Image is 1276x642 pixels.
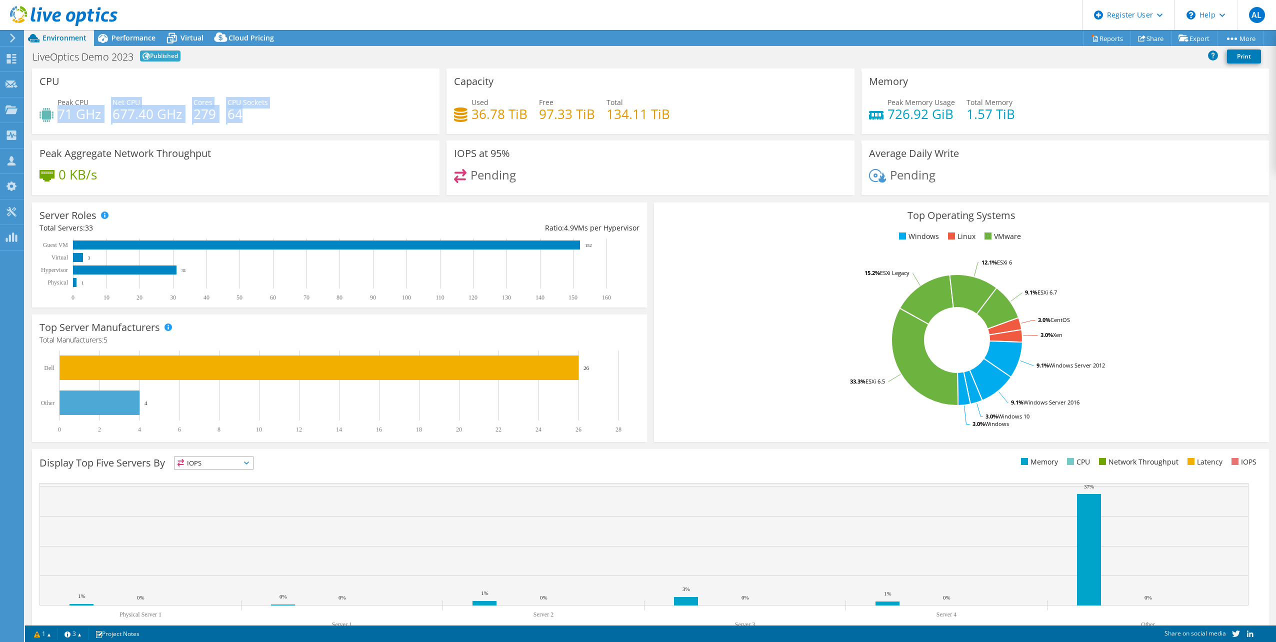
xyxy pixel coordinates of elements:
[982,231,1021,242] li: VMware
[1036,361,1049,369] tspan: 9.1%
[180,33,203,42] span: Virtual
[112,97,140,107] span: Net CPU
[735,621,755,628] text: Server 3
[850,377,865,385] tspan: 33.3%
[985,420,1009,427] tspan: Windows
[136,294,142,301] text: 20
[1064,456,1090,467] li: CPU
[1141,621,1154,628] text: Other
[966,97,1012,107] span: Total Memory
[966,108,1015,119] h4: 1.57 TiB
[193,97,212,107] span: Cores
[370,294,376,301] text: 90
[890,166,935,183] span: Pending
[585,243,592,248] text: 152
[112,108,182,119] h4: 677.40 GHz
[47,279,68,286] text: Physical
[1164,629,1226,637] span: Share on social media
[174,457,253,469] span: IOPS
[1023,398,1079,406] tspan: Windows Server 2016
[1217,30,1263,46] a: More
[615,426,621,433] text: 28
[88,255,90,260] text: 3
[896,231,939,242] li: Windows
[44,364,54,371] text: Dell
[1018,456,1058,467] li: Memory
[43,241,68,248] text: Guest VM
[193,108,216,119] h4: 279
[583,365,589,371] text: 26
[1053,331,1062,338] tspan: Xen
[57,627,88,640] a: 3
[985,412,998,420] tspan: 3.0%
[884,590,891,596] text: 1%
[332,621,352,628] text: Server 1
[1144,594,1152,600] text: 0%
[470,166,516,183] span: Pending
[178,426,181,433] text: 6
[88,627,146,640] a: Project Notes
[865,377,885,385] tspan: ESXi 6.5
[137,594,144,600] text: 0%
[454,76,493,87] h3: Capacity
[296,426,302,433] text: 12
[1227,49,1261,63] a: Print
[535,294,544,301] text: 140
[1185,456,1222,467] li: Latency
[170,294,176,301] text: 30
[416,426,422,433] text: 18
[602,294,611,301] text: 160
[228,33,274,42] span: Cloud Pricing
[336,294,342,301] text: 80
[1050,316,1070,323] tspan: CentOS
[58,169,97,180] h4: 0 KB/s
[495,426,501,433] text: 22
[39,148,211,159] h3: Peak Aggregate Network Throughput
[71,294,74,301] text: 0
[936,611,956,618] text: Server 4
[1130,30,1171,46] a: Share
[81,280,84,285] text: 1
[1037,288,1057,296] tspan: ESXi 6.7
[972,420,985,427] tspan: 3.0%
[606,97,623,107] span: Total
[539,97,553,107] span: Free
[144,400,147,406] text: 4
[41,399,54,406] text: Other
[376,426,382,433] text: 16
[39,322,160,333] h3: Top Server Manufacturers
[111,33,155,42] span: Performance
[217,426,220,433] text: 8
[58,426,61,433] text: 0
[203,294,209,301] text: 40
[227,97,268,107] span: CPU Sockets
[568,294,577,301] text: 150
[1040,331,1053,338] tspan: 3.0%
[1025,288,1037,296] tspan: 9.1%
[303,294,309,301] text: 70
[57,97,88,107] span: Peak CPU
[869,76,908,87] h3: Memory
[27,627,58,640] a: 1
[1084,483,1094,489] text: 37%
[535,426,541,433] text: 24
[39,334,639,345] h4: Total Manufacturers:
[682,586,690,592] text: 3%
[103,335,107,344] span: 5
[336,426,342,433] text: 14
[1049,361,1105,369] tspan: Windows Server 2012
[339,222,639,233] div: Ratio: VMs per Hypervisor
[39,222,339,233] div: Total Servers:
[943,594,950,600] text: 0%
[41,266,68,273] text: Hypervisor
[42,33,86,42] span: Environment
[181,268,186,273] text: 31
[564,223,574,232] span: 4.9
[998,412,1029,420] tspan: Windows 10
[98,426,101,433] text: 2
[454,148,510,159] h3: IOPS at 95%
[227,108,268,119] h4: 64
[57,108,101,119] h4: 71 GHz
[39,76,59,87] h3: CPU
[533,611,553,618] text: Server 2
